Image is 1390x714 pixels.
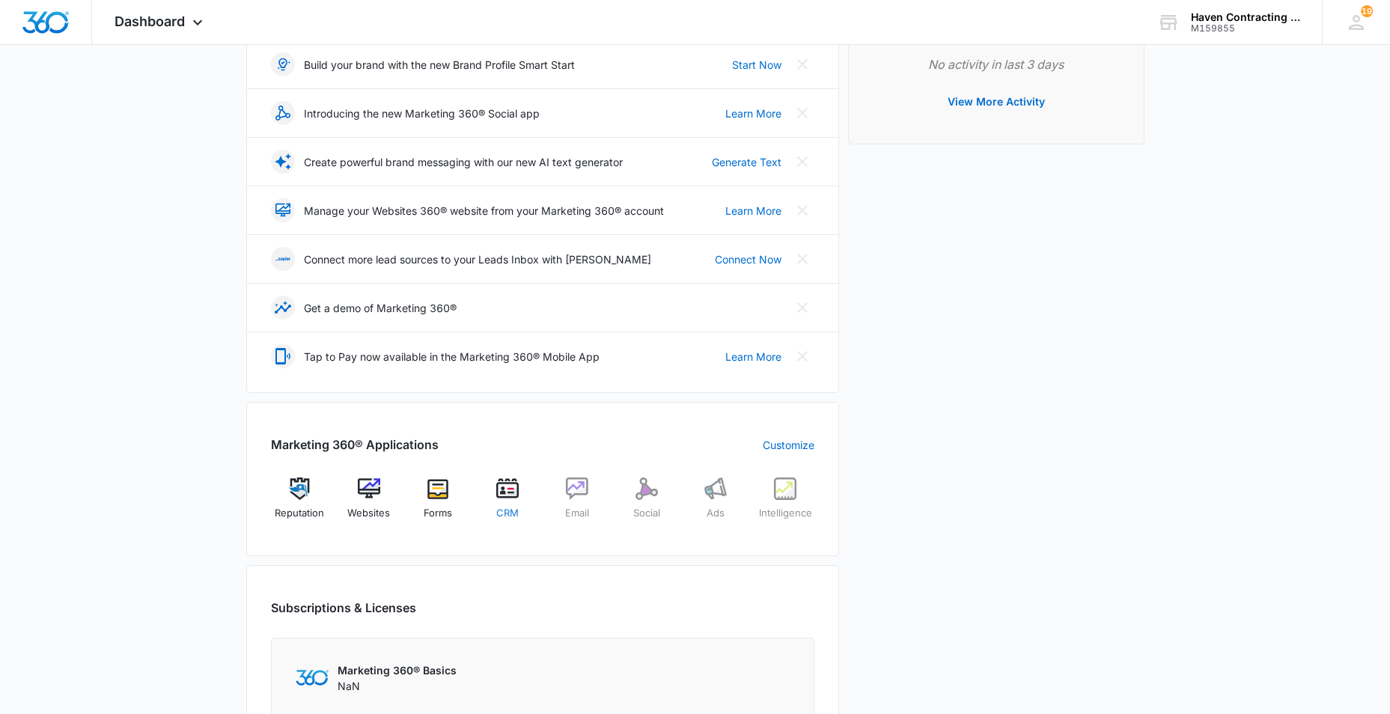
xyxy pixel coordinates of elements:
span: Intelligence [759,506,812,521]
p: Create powerful brand messaging with our new AI text generator [304,154,623,170]
div: NaN [338,662,457,694]
p: Connect more lead sources to your Leads Inbox with [PERSON_NAME] [304,251,651,267]
button: View More Activity [933,84,1060,120]
a: Learn More [725,106,781,121]
button: Close [790,150,814,174]
p: Marketing 360® Basics [338,662,457,678]
img: Marketing 360 Logo [296,670,329,686]
button: Close [790,247,814,271]
a: Email [549,477,606,531]
span: Reputation [275,506,324,521]
span: Forms [424,506,452,521]
h2: Marketing 360® Applications [271,436,439,454]
a: Generate Text [712,154,781,170]
span: 19 [1361,5,1373,17]
p: Introducing the new Marketing 360® Social app [304,106,540,121]
div: notifications count [1361,5,1373,17]
p: Tap to Pay now available in the Marketing 360® Mobile App [304,349,600,364]
a: Intelligence [757,477,814,531]
a: Social [618,477,675,531]
span: Email [565,506,589,521]
a: Reputation [271,477,329,531]
a: Customize [763,437,814,453]
a: Ads [687,477,745,531]
h2: Subscriptions & Licenses [271,599,416,617]
a: Learn More [725,349,781,364]
span: Websites [347,506,390,521]
button: Close [790,52,814,76]
button: Close [790,198,814,222]
span: Dashboard [115,13,185,29]
p: No activity in last 3 days [873,55,1120,73]
span: CRM [496,506,519,521]
a: Forms [409,477,467,531]
button: Close [790,101,814,125]
span: Social [633,506,660,521]
div: account id [1191,23,1300,34]
button: Close [790,296,814,320]
a: Learn More [725,203,781,219]
a: CRM [479,477,537,531]
a: Websites [340,477,397,531]
div: account name [1191,11,1300,23]
a: Start Now [732,57,781,73]
button: Close [790,344,814,368]
p: Manage your Websites 360® website from your Marketing 360® account [304,203,664,219]
p: Build your brand with the new Brand Profile Smart Start [304,57,575,73]
p: Get a demo of Marketing 360® [304,300,457,316]
a: Connect Now [715,251,781,267]
span: Ads [707,506,725,521]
